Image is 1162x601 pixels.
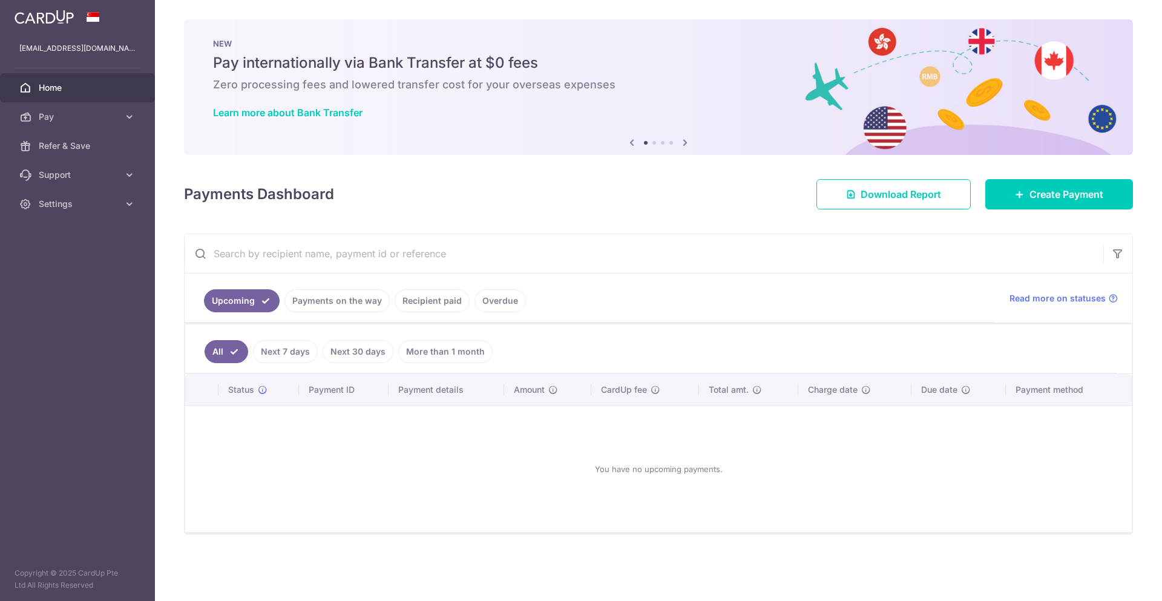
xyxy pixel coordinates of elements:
[398,340,493,363] a: More than 1 month
[39,198,119,210] span: Settings
[284,289,390,312] a: Payments on the way
[15,10,74,24] img: CardUp
[253,340,318,363] a: Next 7 days
[184,19,1133,155] img: Bank transfer banner
[861,187,941,202] span: Download Report
[474,289,526,312] a: Overdue
[808,384,858,396] span: Charge date
[39,82,119,94] span: Home
[228,384,254,396] span: Status
[39,169,119,181] span: Support
[200,416,1117,522] div: You have no upcoming payments.
[213,107,363,119] a: Learn more about Bank Transfer
[1006,374,1132,406] th: Payment method
[1009,292,1118,304] a: Read more on statuses
[184,183,334,205] h4: Payments Dashboard
[213,39,1104,48] p: NEW
[185,234,1103,273] input: Search by recipient name, payment id or reference
[213,53,1104,73] h5: Pay internationally via Bank Transfer at $0 fees
[213,77,1104,92] h6: Zero processing fees and lowered transfer cost for your overseas expenses
[19,42,136,54] p: [EMAIL_ADDRESS][DOMAIN_NAME]
[709,384,749,396] span: Total amt.
[985,179,1133,209] a: Create Payment
[299,374,389,406] th: Payment ID
[921,384,957,396] span: Due date
[205,340,248,363] a: All
[395,289,470,312] a: Recipient paid
[601,384,647,396] span: CardUp fee
[204,289,280,312] a: Upcoming
[39,140,119,152] span: Refer & Save
[39,111,119,123] span: Pay
[389,374,505,406] th: Payment details
[816,179,971,209] a: Download Report
[323,340,393,363] a: Next 30 days
[1009,292,1106,304] span: Read more on statuses
[1029,187,1103,202] span: Create Payment
[514,384,545,396] span: Amount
